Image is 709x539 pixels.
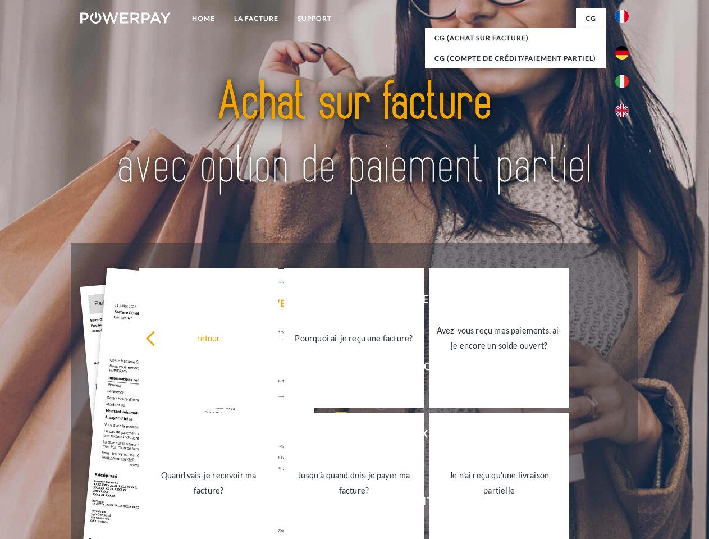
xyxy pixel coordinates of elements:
a: CG [576,8,606,29]
div: retour [145,330,272,345]
img: fr [615,10,629,23]
img: title-powerpay_fr.svg [107,54,602,215]
img: it [615,75,629,88]
div: Je n'ai reçu qu'une livraison partielle [436,468,562,498]
a: Support [288,8,341,29]
div: Pourquoi ai-je reçu une facture? [291,330,417,345]
a: Avez-vous reçu mes paiements, ai-je encore un solde ouvert? [429,268,569,408]
a: Home [182,8,225,29]
div: Jusqu'à quand dois-je payer ma facture? [291,468,417,498]
a: CG (achat sur facture) [425,28,606,48]
img: en [615,104,629,117]
img: logo-powerpay-white.svg [80,12,171,24]
a: CG (Compte de crédit/paiement partiel) [425,48,606,68]
div: Avez-vous reçu mes paiements, ai-je encore un solde ouvert? [436,323,562,353]
a: LA FACTURE [225,8,288,29]
div: Quand vais-je recevoir ma facture? [145,468,272,498]
img: de [615,46,629,60]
